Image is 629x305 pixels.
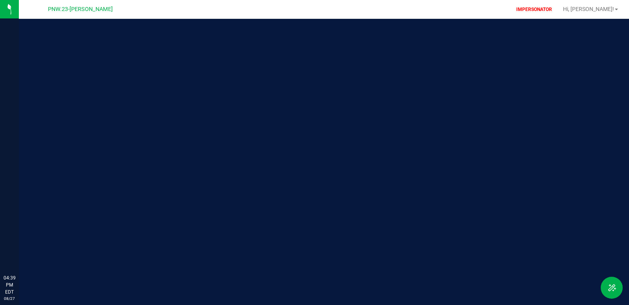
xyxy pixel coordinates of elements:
span: Hi, [PERSON_NAME]! [563,6,614,12]
p: 04:39 PM EDT [4,274,15,296]
p: IMPERSONATOR [513,6,555,13]
span: PNW.23-[PERSON_NAME] [48,6,113,13]
button: Toggle Menu [601,277,623,299]
p: 08/27 [4,296,15,301]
